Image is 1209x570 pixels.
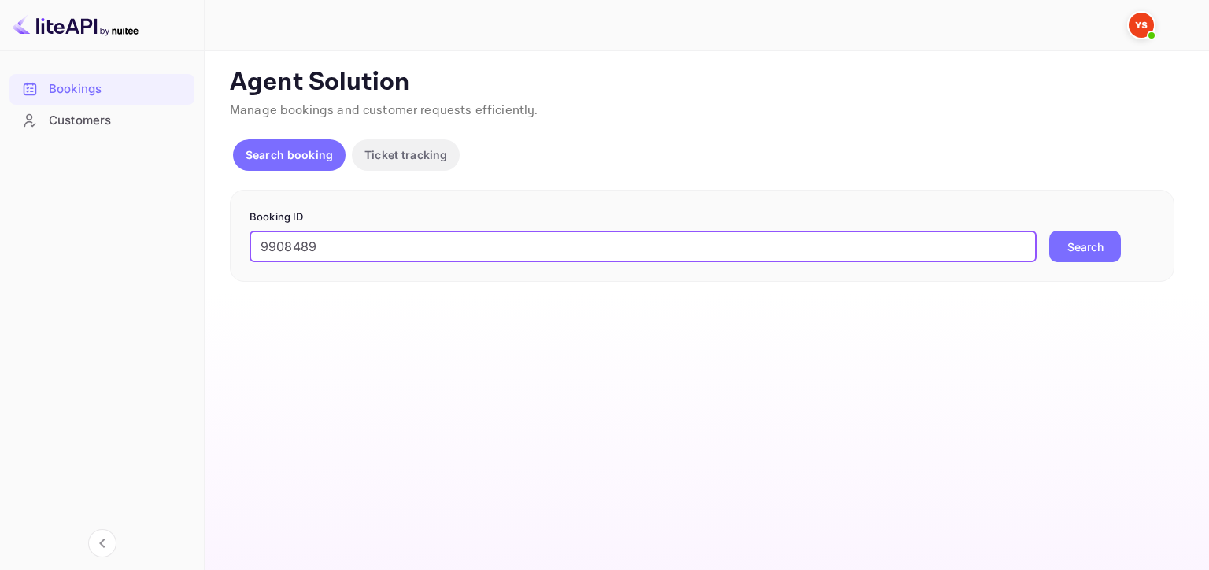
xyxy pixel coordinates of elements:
[49,80,187,98] div: Bookings
[9,74,194,103] a: Bookings
[1049,231,1121,262] button: Search
[13,13,139,38] img: LiteAPI logo
[364,146,447,163] p: Ticket tracking
[230,67,1181,98] p: Agent Solution
[250,209,1155,225] p: Booking ID
[9,105,194,135] a: Customers
[9,105,194,136] div: Customers
[9,74,194,105] div: Bookings
[230,102,538,119] span: Manage bookings and customer requests efficiently.
[246,146,333,163] p: Search booking
[49,112,187,130] div: Customers
[250,231,1037,262] input: Enter Booking ID (e.g., 63782194)
[1129,13,1154,38] img: Yandex Support
[88,529,116,557] button: Collapse navigation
